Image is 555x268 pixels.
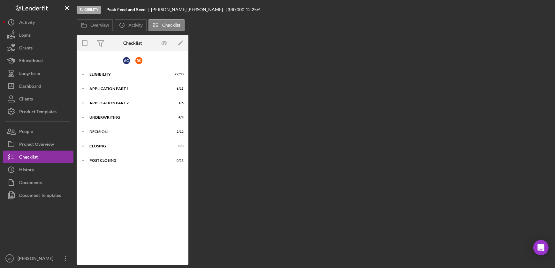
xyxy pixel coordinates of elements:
div: $40,000 [228,7,245,12]
div: Document Templates [19,189,61,203]
div: 0 / 12 [172,159,184,162]
div: Dashboard [19,80,41,94]
button: Dashboard [3,80,73,93]
button: Product Templates [3,105,73,118]
div: A C [123,57,130,64]
div: 0 / 8 [172,144,184,148]
label: Overview [90,23,109,28]
div: Application Part 1 [89,87,168,91]
div: 4 / 8 [172,115,184,119]
button: Project Overview [3,138,73,151]
button: Checklist [3,151,73,163]
button: Grants [3,41,73,54]
div: 2 / 12 [172,130,184,134]
div: Application Part 2 [89,101,168,105]
div: Open Intercom Messenger [533,240,549,255]
div: 12.25 % [246,7,260,12]
label: Checklist [162,23,180,28]
div: Activity [19,16,35,30]
div: [PERSON_NAME] [16,252,57,266]
button: Loans [3,29,73,41]
button: Educational [3,54,73,67]
div: Loans [19,29,31,43]
div: Checklist [19,151,38,165]
b: Peak Feed and Seed [106,7,146,12]
label: Activity [128,23,142,28]
div: [PERSON_NAME] [PERSON_NAME] [151,7,228,12]
div: Decision [89,130,168,134]
button: Activity [3,16,73,29]
div: 27 / 30 [172,72,184,76]
div: Closing [89,144,168,148]
button: Long-Term [3,67,73,80]
button: Document Templates [3,189,73,202]
div: Long-Term [19,67,40,81]
button: Checklist [148,19,185,31]
div: Eligibility [77,6,101,14]
button: People [3,125,73,138]
button: History [3,163,73,176]
div: Project Overview [19,138,54,152]
div: Eligibility [89,72,168,76]
div: 1 / 6 [172,101,184,105]
div: Product Templates [19,105,57,120]
div: Clients [19,93,33,107]
div: Checklist [123,41,142,46]
div: Educational [19,54,43,69]
button: Clients [3,93,73,105]
div: Grants [19,41,33,56]
button: Activity [115,19,147,31]
div: Post Closing [89,159,168,162]
text: JN [8,257,11,260]
button: Documents [3,176,73,189]
div: Underwriting [89,115,168,119]
div: History [19,163,34,178]
div: R S [135,57,142,64]
div: Documents [19,176,42,190]
div: People [19,125,33,139]
div: 6 / 13 [172,87,184,91]
button: JN[PERSON_NAME] [3,252,73,265]
button: Overview [77,19,113,31]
